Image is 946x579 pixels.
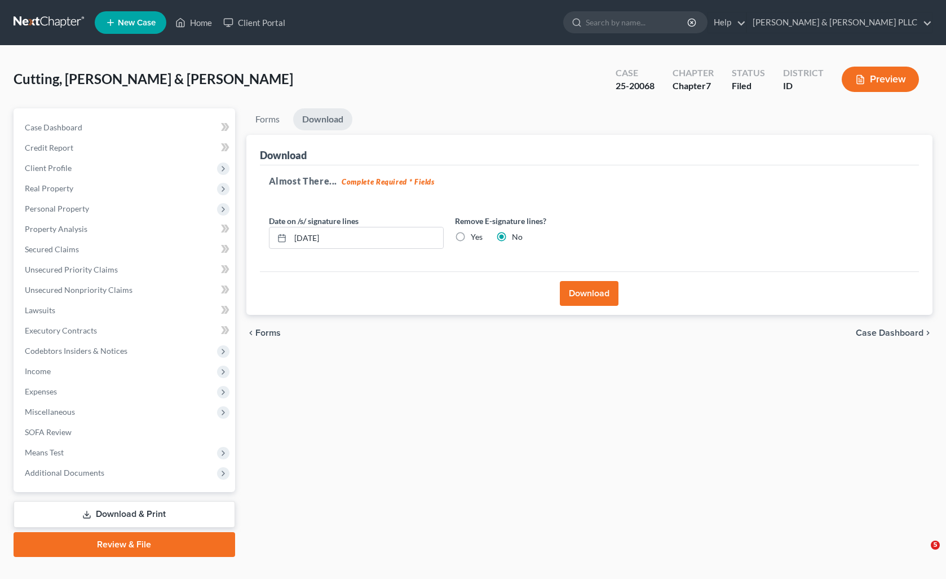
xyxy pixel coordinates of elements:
[25,387,57,396] span: Expenses
[25,265,118,274] span: Unsecured Priority Claims
[455,215,630,227] label: Remove E-signature lines?
[732,67,765,80] div: Status
[246,108,289,130] a: Forms
[260,148,307,162] div: Download
[25,326,97,335] span: Executory Contracts
[25,366,51,376] span: Income
[290,227,443,249] input: MM/DD/YYYY
[269,174,910,188] h5: Almost There...
[14,71,293,87] span: Cutting, [PERSON_NAME] & [PERSON_NAME]
[856,328,923,337] span: Case Dashboard
[246,328,255,337] i: chevron_left
[732,80,765,93] div: Filed
[616,80,655,93] div: 25-20068
[25,244,79,254] span: Secured Claims
[16,422,235,442] a: SOFA Review
[25,285,132,295] span: Unsecured Nonpriority Claims
[269,215,359,227] label: Date on /s/ signature lines
[783,67,824,80] div: District
[16,239,235,260] a: Secured Claims
[25,448,64,457] span: Means Test
[25,122,82,132] span: Case Dashboard
[931,541,940,550] span: 5
[16,219,235,239] a: Property Analysis
[908,541,935,568] iframe: Intercom live chat
[16,300,235,321] a: Lawsuits
[25,204,89,213] span: Personal Property
[16,117,235,138] a: Case Dashboard
[512,231,523,243] label: No
[842,67,919,92] button: Preview
[293,108,352,130] a: Download
[255,328,281,337] span: Forms
[747,12,932,33] a: [PERSON_NAME] & [PERSON_NAME] PLLC
[16,280,235,300] a: Unsecured Nonpriority Claims
[16,260,235,280] a: Unsecured Priority Claims
[25,224,87,234] span: Property Analysis
[16,321,235,341] a: Executory Contracts
[586,12,689,33] input: Search by name...
[170,12,218,33] a: Home
[25,183,73,193] span: Real Property
[708,12,746,33] a: Help
[471,231,483,243] label: Yes
[246,328,296,337] button: chevron_left Forms
[218,12,291,33] a: Client Portal
[14,501,235,528] a: Download & Print
[673,67,714,80] div: Chapter
[25,468,104,477] span: Additional Documents
[25,427,72,437] span: SOFA Review
[25,305,55,315] span: Lawsuits
[856,328,932,337] a: Case Dashboard chevron_right
[16,138,235,158] a: Credit Report
[342,177,435,186] strong: Complete Required * Fields
[923,328,932,337] i: chevron_right
[706,80,711,91] span: 7
[25,163,72,173] span: Client Profile
[783,80,824,93] div: ID
[14,532,235,557] a: Review & File
[616,67,655,80] div: Case
[25,346,127,356] span: Codebtors Insiders & Notices
[25,407,75,416] span: Miscellaneous
[118,19,156,27] span: New Case
[673,80,714,93] div: Chapter
[25,143,73,152] span: Credit Report
[560,281,618,306] button: Download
